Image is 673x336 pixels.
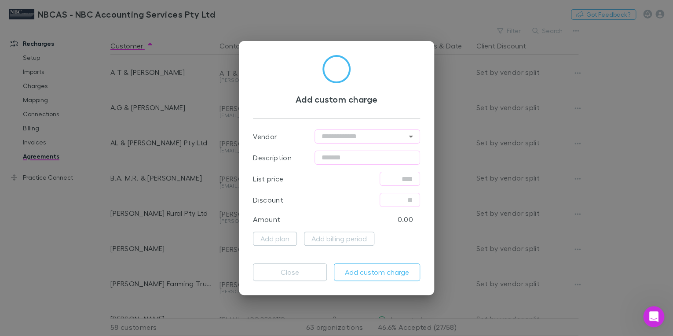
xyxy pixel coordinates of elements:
[253,174,284,184] p: List price
[334,263,420,281] button: Add custom charge
[168,245,180,262] span: 😃
[253,94,420,104] h3: Add custom charge
[11,236,292,246] div: Did this answer your question?
[304,232,374,246] button: Add billing period
[140,245,163,262] span: neutral face reaction
[264,4,281,20] button: Collapse window
[405,130,417,143] button: Open
[6,4,22,20] button: go back
[253,152,292,163] p: Description
[145,245,157,262] span: 😐
[163,245,186,262] span: smiley reaction
[398,214,413,225] p: 0.00
[643,306,664,327] iframe: Intercom live chat
[116,273,187,281] a: Open in help center
[253,214,280,225] p: Amount
[117,245,140,262] span: disappointed reaction
[122,245,135,262] span: 😞
[253,263,327,281] button: Close
[253,195,283,205] p: Discount
[281,4,297,19] div: Close
[253,131,277,142] p: Vendor
[253,232,297,246] button: Add plan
